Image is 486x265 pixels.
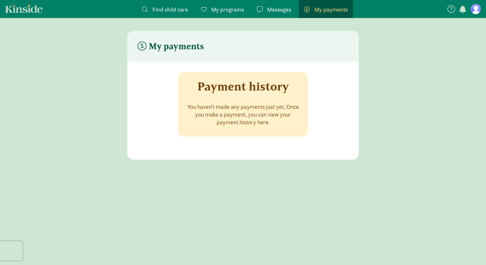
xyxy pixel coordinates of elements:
[314,5,348,14] span: My payments
[186,103,300,126] p: You haven’t made any payments just yet. Once you make a payment, you can view your payment histor...
[197,80,289,93] h3: Payment history
[138,41,204,52] h4: My payments
[5,5,43,13] a: Kinside
[211,5,244,14] span: My programs
[152,5,188,14] span: Find child care
[267,5,291,14] span: Messages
